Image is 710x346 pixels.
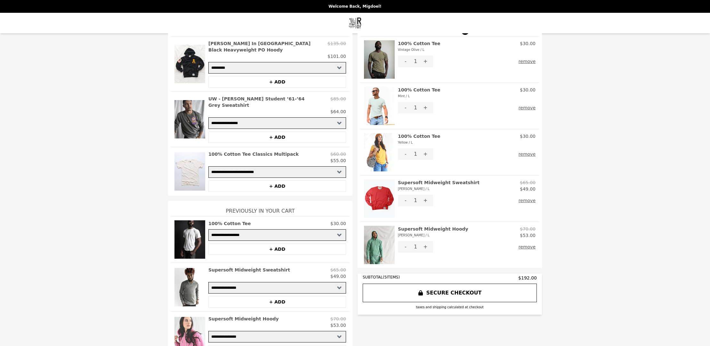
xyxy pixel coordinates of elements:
[208,220,251,227] h2: 100% Cotton Tee
[363,284,537,302] button: SECURE CHECKOUT
[364,87,395,125] img: 100% Cotton Tee
[398,139,440,146] div: Yellow / L
[330,108,346,115] p: $64.00
[518,275,537,281] span: $192.00
[208,96,328,108] h2: UW - [PERSON_NAME] Student ’61-’64 Grey Sweatshirt
[520,87,536,93] p: $30.00
[413,148,418,160] div: 1
[208,117,346,129] select: Select a product variant
[330,220,346,227] p: $30.00
[330,157,346,164] p: $55.00
[398,93,440,99] div: Mint / L
[520,232,536,239] p: $53.00
[520,133,536,139] p: $30.00
[519,195,536,206] button: remove
[413,56,418,67] div: 1
[208,62,346,74] select: Select a product variant
[174,220,205,259] img: 100% Cotton Tee
[398,241,413,253] button: -
[364,133,395,171] img: 100% Cotton Tee
[398,232,468,239] div: [PERSON_NAME] / L
[418,56,433,67] button: +
[330,322,346,328] p: $53.00
[398,195,413,206] button: -
[208,166,346,178] select: Select a product variant
[208,296,346,308] button: + ADD
[330,96,346,108] p: $85.00
[383,275,400,279] span: ( 5 ITEMS)
[519,148,536,160] button: remove
[364,40,395,79] img: 100% Cotton Tee
[174,267,205,308] img: Supersoft Midweight Sweatshirt
[174,151,205,192] img: 100% Cotton Tee Classics Multipack
[398,226,468,239] h2: Supersoft Midweight Hoody
[208,331,346,342] select: Select a product variant
[413,102,418,114] div: 1
[208,282,346,294] select: Select a product variant
[208,131,346,143] button: + ADD
[398,102,413,114] button: -
[519,56,536,67] button: remove
[520,226,536,232] p: $70.00
[398,148,413,160] button: -
[364,179,395,218] img: Supersoft Midweight Sweatshirt
[413,241,418,253] div: 1
[418,195,433,206] button: +
[330,316,346,322] p: $70.00
[330,267,346,273] p: $65.00
[364,226,395,264] img: Supersoft Midweight Hoody
[327,53,346,59] p: $101.00
[208,229,346,241] select: Select a product variant
[208,243,346,255] button: + ADD
[363,305,537,310] div: taxes and shipping calculated at checkout
[327,40,346,53] p: $135.00
[208,316,279,322] h2: Supersoft Midweight Hoody
[174,96,205,143] img: UW - Bruce Lee Student ’61-’64 Grey Sweatshirt
[174,40,205,88] img: Ali Thrilla In Manila Black Heavyweight PO Hoody
[398,133,440,146] h2: 100% Cotton Tee
[418,102,433,114] button: +
[398,47,440,53] div: Vintage Olive / L
[519,241,536,253] button: remove
[398,40,440,53] h2: 100% Cotton Tee
[171,201,350,216] h1: Previously In Your Cart
[4,4,706,9] p: Welcome Back, Migdoel!
[208,267,290,273] h2: Supersoft Midweight Sweatshirt
[398,56,413,67] button: -
[363,275,383,279] span: SUBTOTAL
[398,87,440,99] h2: 100% Cotton Tee
[330,151,346,157] p: $60.00
[208,76,346,88] button: + ADD
[349,17,361,29] img: Brand Logo
[208,151,299,157] h2: 100% Cotton Tee Classics Multipack
[520,40,536,47] p: $30.00
[208,40,325,53] h2: [PERSON_NAME] In [GEOGRAPHIC_DATA] Black Heavyweight PO Hoody
[519,102,536,114] button: remove
[398,179,480,192] h2: Supersoft Midweight Sweatshirt
[330,273,346,279] p: $49.00
[418,148,433,160] button: +
[520,186,536,192] p: $49.00
[418,241,433,253] button: +
[520,179,536,186] p: $65.00
[398,186,480,192] div: [PERSON_NAME] / L
[208,180,346,192] button: + ADD
[413,195,418,206] div: 1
